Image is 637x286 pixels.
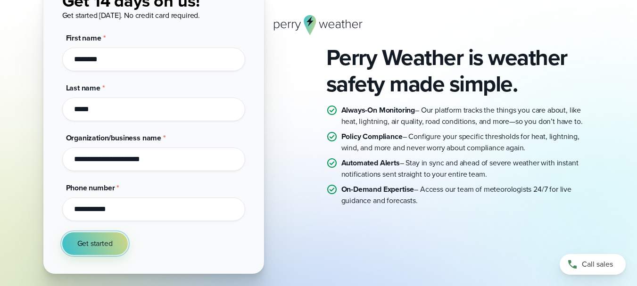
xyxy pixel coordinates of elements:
button: Get started [62,232,128,255]
span: Call sales [582,259,613,270]
span: Get started [DATE]. No credit card required. [62,10,200,21]
p: – Stay in sync and ahead of severe weather with instant notifications sent straight to your entir... [341,157,594,180]
span: Get started [77,238,113,249]
strong: Always-On Monitoring [341,105,415,115]
span: First name [66,33,101,43]
p: – Configure your specific thresholds for heat, lightning, wind, and more and never worry about co... [341,131,594,154]
span: Organization/business name [66,132,162,143]
p: – Our platform tracks the things you care about, like heat, lightning, air quality, road conditio... [341,105,594,127]
h2: Perry Weather is weather safety made simple. [326,44,594,97]
p: – Access our team of meteorologists 24/7 for live guidance and forecasts. [341,184,594,206]
span: Phone number [66,182,115,193]
strong: On-Demand Expertise [341,184,414,195]
a: Call sales [560,254,626,275]
span: Last name [66,82,100,93]
strong: Policy Compliance [341,131,403,142]
strong: Automated Alerts [341,157,400,168]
